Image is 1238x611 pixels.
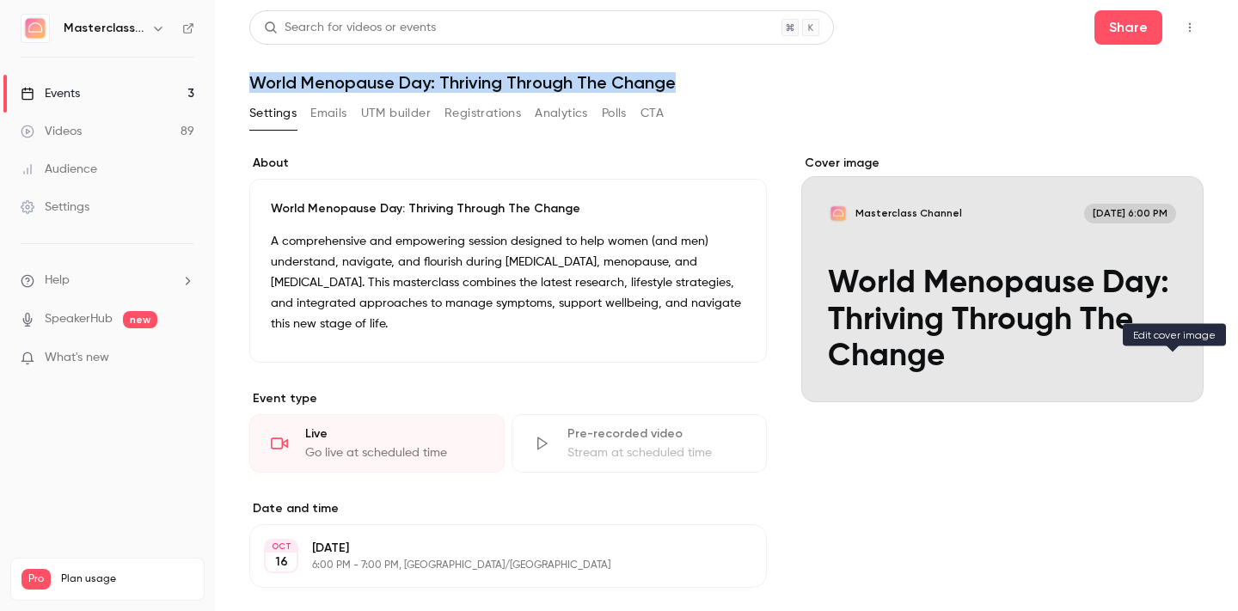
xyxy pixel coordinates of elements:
[801,155,1204,402] section: Cover image
[535,100,588,127] button: Analytics
[312,540,676,557] p: [DATE]
[21,199,89,216] div: Settings
[264,19,436,37] div: Search for videos or events
[249,100,297,127] button: Settings
[21,569,51,590] span: Pro
[305,425,483,443] div: Live
[512,414,767,473] div: Pre-recorded videoStream at scheduled time
[21,272,194,290] li: help-dropdown-opener
[305,444,483,461] div: Go live at scheduled time
[266,541,297,553] div: OCT
[312,559,676,572] p: 6:00 PM - 7:00 PM, [GEOGRAPHIC_DATA]/[GEOGRAPHIC_DATA]
[249,390,767,407] p: Event type
[64,20,144,37] h6: Masterclass Channel
[249,414,505,473] div: LiveGo live at scheduled time
[249,155,767,172] label: About
[310,100,346,127] button: Emails
[21,161,97,178] div: Audience
[249,72,1204,93] h1: World Menopause Day: Thriving Through The Change
[45,272,70,290] span: Help
[361,100,431,127] button: UTM builder
[271,231,745,334] p: A comprehensive and empowering session designed to help women (and men) understand, navigate, and...
[271,200,745,217] p: World Menopause Day: Thriving Through The Change
[801,155,1204,172] label: Cover image
[45,349,109,367] span: What's new
[21,85,80,102] div: Events
[21,15,49,42] img: Masterclass Channel
[567,425,745,443] div: Pre-recorded video
[249,500,767,517] label: Date and time
[640,100,664,127] button: CTA
[61,572,193,586] span: Plan usage
[602,100,627,127] button: Polls
[1094,10,1162,45] button: Share
[45,310,113,328] a: SpeakerHub
[567,444,745,461] div: Stream at scheduled time
[21,123,82,140] div: Videos
[444,100,521,127] button: Registrations
[275,553,288,571] p: 16
[123,311,157,328] span: new
[174,351,194,366] iframe: Noticeable Trigger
